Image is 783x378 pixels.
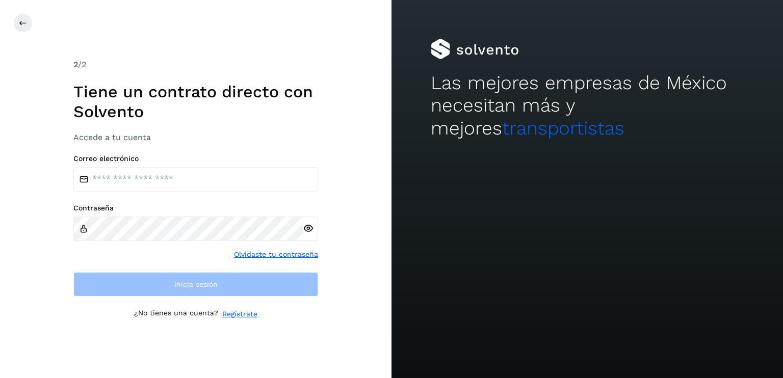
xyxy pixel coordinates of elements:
a: Olvidaste tu contraseña [234,249,318,260]
h2: Las mejores empresas de México necesitan más y mejores [431,72,744,140]
label: Correo electrónico [73,154,318,163]
h3: Accede a tu cuenta [73,132,318,142]
label: Contraseña [73,204,318,212]
span: Inicia sesión [174,281,218,288]
button: Inicia sesión [73,272,318,296]
a: Regístrate [222,309,257,319]
div: /2 [73,59,318,71]
p: ¿No tienes una cuenta? [134,309,218,319]
span: transportistas [502,117,624,139]
h1: Tiene un contrato directo con Solvento [73,82,318,121]
span: 2 [73,60,78,69]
